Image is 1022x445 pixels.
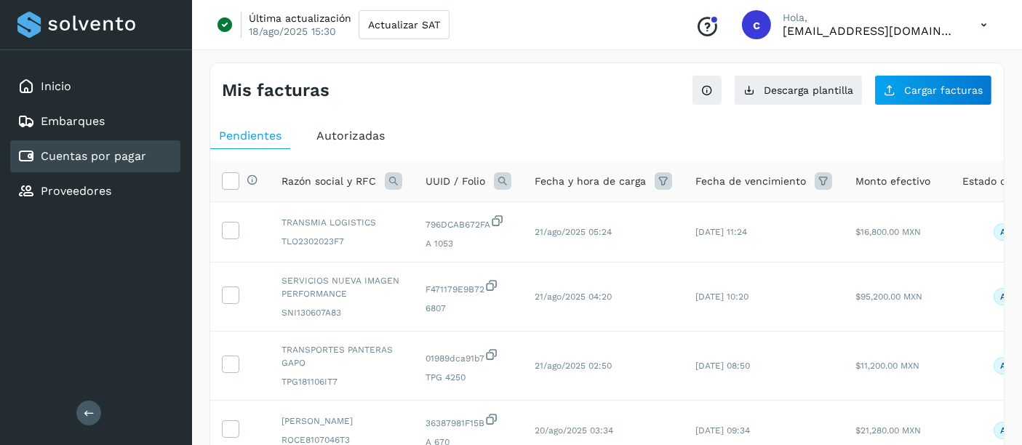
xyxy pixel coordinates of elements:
[695,425,750,436] span: [DATE] 09:34
[855,227,921,237] span: $16,800.00 MXN
[426,237,511,250] span: A 1053
[282,375,402,388] span: TPG181106IT7
[426,174,485,189] span: UUID / Folio
[359,10,450,39] button: Actualizar SAT
[282,235,402,248] span: TLO2302023F7
[535,292,612,302] span: 21/ago/2025 04:20
[368,20,440,30] span: Actualizar SAT
[783,24,957,38] p: cxp1@53cargo.com
[282,174,376,189] span: Razón social y RFC
[41,114,105,128] a: Embarques
[855,174,930,189] span: Monto efectivo
[904,85,983,95] span: Cargar facturas
[426,371,511,384] span: TPG 4250
[535,174,646,189] span: Fecha y hora de carga
[282,274,402,300] span: SERVICIOS NUEVA IMAGEN PERFORMANCE
[41,184,111,198] a: Proveedores
[222,80,330,101] h4: Mis facturas
[855,292,922,302] span: $95,200.00 MXN
[282,343,402,369] span: TRANSPORTES PANTERAS GAPO
[426,412,511,430] span: 36387981F15B
[783,12,957,24] p: Hola,
[10,105,180,137] div: Embarques
[41,149,146,163] a: Cuentas por pagar
[10,175,180,207] div: Proveedores
[695,361,750,371] span: [DATE] 08:50
[249,12,351,25] p: Última actualización
[855,361,919,371] span: $11,200.00 MXN
[535,227,612,237] span: 21/ago/2025 05:24
[535,425,613,436] span: 20/ago/2025 03:34
[695,174,806,189] span: Fecha de vencimiento
[426,348,511,365] span: 01989dca91b7
[764,85,853,95] span: Descarga plantilla
[10,140,180,172] div: Cuentas por pagar
[426,278,511,296] span: F471179E9B72
[219,129,282,143] span: Pendientes
[874,75,992,105] button: Cargar facturas
[426,214,511,231] span: 796DCAB672FA
[282,306,402,319] span: SNI130607A83
[535,361,612,371] span: 21/ago/2025 02:50
[249,25,336,38] p: 18/ago/2025 15:30
[426,302,511,315] span: 6807
[695,227,747,237] span: [DATE] 11:24
[41,79,71,93] a: Inicio
[282,216,402,229] span: TRANSMIA LOGISTICS
[855,425,921,436] span: $21,280.00 MXN
[10,71,180,103] div: Inicio
[734,75,863,105] button: Descarga plantilla
[695,292,748,302] span: [DATE] 10:20
[316,129,385,143] span: Autorizadas
[282,414,402,428] span: [PERSON_NAME]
